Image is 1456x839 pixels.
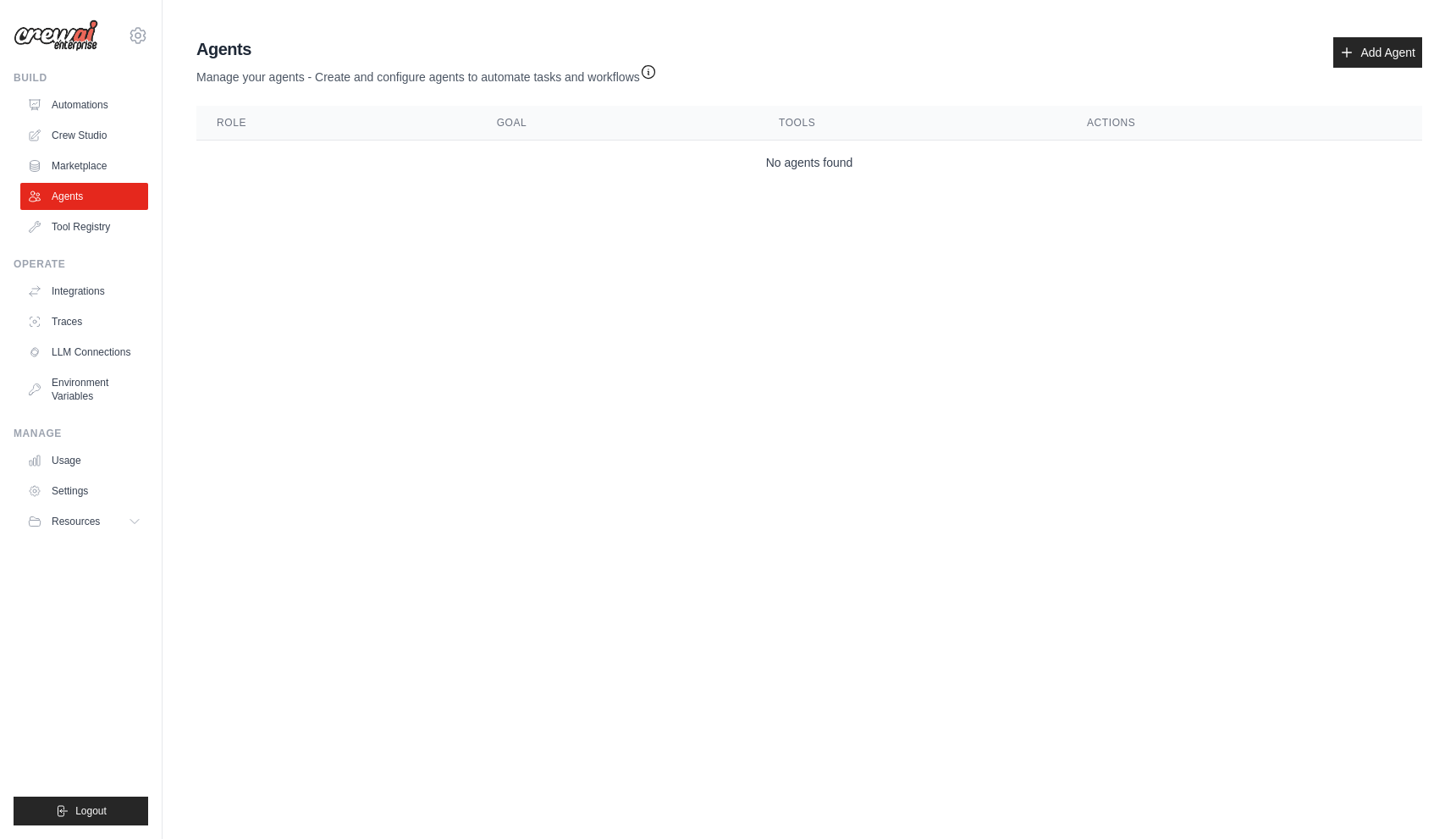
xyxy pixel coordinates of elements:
[14,71,148,85] div: Build
[196,141,1422,185] td: No agents found
[20,213,148,240] a: Tool Registry
[20,308,148,335] a: Traces
[20,477,148,505] a: Settings
[52,515,100,528] span: Resources
[75,804,107,818] span: Logout
[196,61,657,86] p: Manage your agents - Create and configure agents to automate tasks and workflows
[20,369,148,410] a: Environment Variables
[20,447,148,474] a: Usage
[477,106,758,141] th: Goal
[20,91,148,119] a: Automations
[14,257,148,271] div: Operate
[14,19,98,52] img: Logo
[14,427,148,440] div: Manage
[196,106,477,141] th: Role
[1067,106,1422,141] th: Actions
[758,106,1067,141] th: Tools
[20,508,148,535] button: Resources
[20,278,148,305] a: Integrations
[1333,37,1422,68] a: Add Agent
[20,152,148,179] a: Marketplace
[196,37,657,61] h2: Agents
[20,339,148,366] a: LLM Connections
[20,183,148,210] a: Agents
[14,797,148,825] button: Logout
[20,122,148,149] a: Crew Studio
